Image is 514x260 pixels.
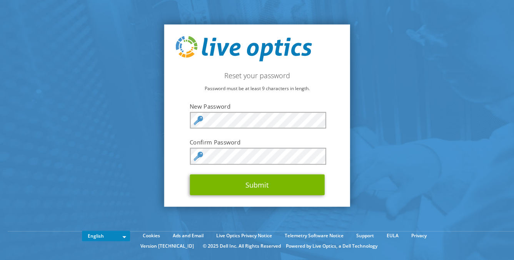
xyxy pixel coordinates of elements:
[176,71,339,79] h2: Reset your password
[167,231,209,240] a: Ads and Email
[199,242,285,250] li: © 2025 Dell Inc. All Rights Reserved
[137,231,166,240] a: Cookies
[176,36,312,62] img: live_optics_svg.svg
[279,231,349,240] a: Telemetry Software Notice
[176,84,339,92] p: Password must be at least 9 characters in length.
[286,242,377,250] li: Powered by Live Optics, a Dell Technology
[350,231,380,240] a: Support
[190,138,324,146] label: Confirm Password
[406,231,432,240] a: Privacy
[210,231,278,240] a: Live Optics Privacy Notice
[190,102,324,110] label: New Password
[381,231,404,240] a: EULA
[190,174,324,195] button: Submit
[137,242,198,250] li: Version [TECHNICAL_ID]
